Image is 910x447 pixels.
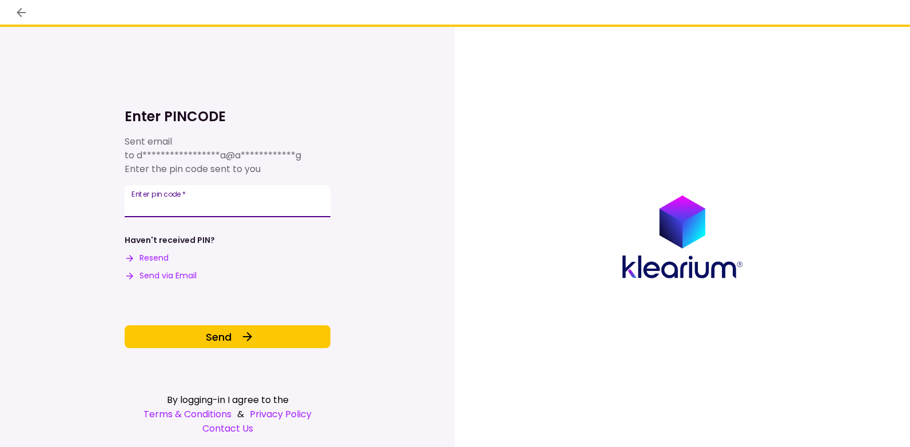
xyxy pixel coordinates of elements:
button: Send [125,325,330,348]
a: Privacy Policy [250,407,312,421]
button: Send via Email [125,270,197,282]
a: Terms & Conditions [143,407,232,421]
div: Haven't received PIN? [125,234,215,246]
div: By logging-in I agree to the [125,393,330,407]
div: & [125,407,330,421]
h1: Enter PINCODE [125,107,330,126]
a: Contact Us [125,421,330,436]
button: back [11,3,31,22]
span: Send [206,329,232,345]
label: Enter pin code [131,189,186,199]
div: Sent email to Enter the pin code sent to you [125,135,330,176]
button: Resend [125,252,169,264]
img: AIO logo [622,195,742,278]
